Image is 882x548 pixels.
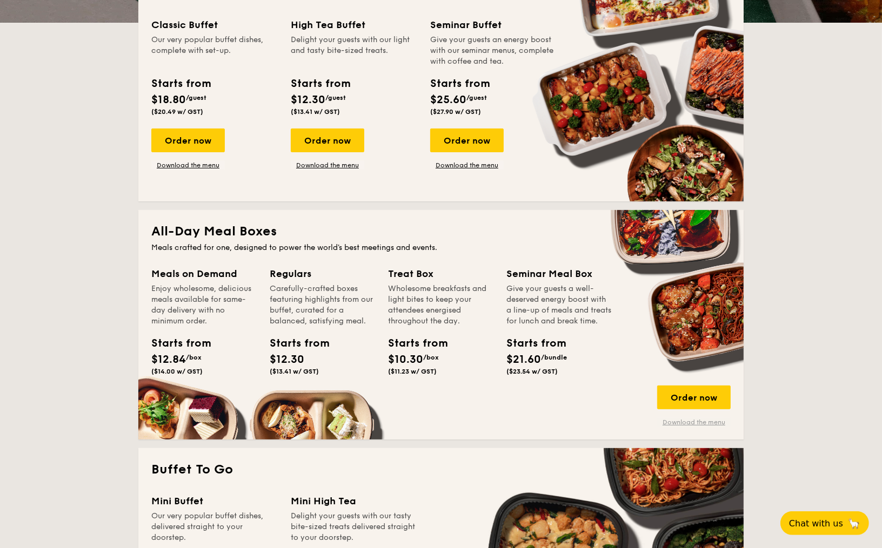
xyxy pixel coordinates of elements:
[151,335,200,351] div: Starts from
[151,35,278,67] div: Our very popular buffet dishes, complete with set-up.
[430,17,557,32] div: Seminar Buffet
[151,223,731,240] h2: All-Day Meal Boxes
[151,511,278,543] div: Our very popular buffet dishes, delivered straight to your doorstep.
[388,353,423,366] span: $10.30
[541,354,567,361] span: /bundle
[270,335,318,351] div: Starts from
[151,493,278,509] div: Mini Buffet
[506,266,612,281] div: Seminar Meal Box
[151,76,210,92] div: Starts from
[151,266,257,281] div: Meals on Demand
[388,335,437,351] div: Starts from
[151,368,203,375] span: ($14.00 w/ GST)
[430,128,504,152] div: Order now
[151,93,186,106] span: $18.80
[291,128,364,152] div: Order now
[423,354,439,361] span: /box
[430,76,489,92] div: Starts from
[847,517,860,530] span: 🦙
[466,94,487,102] span: /guest
[780,511,869,535] button: Chat with us🦙
[657,385,731,409] div: Order now
[291,493,417,509] div: Mini High Tea
[270,353,304,366] span: $12.30
[430,108,481,116] span: ($27.90 w/ GST)
[657,418,731,427] a: Download the menu
[506,335,555,351] div: Starts from
[325,94,346,102] span: /guest
[291,93,325,106] span: $12.30
[151,242,731,253] div: Meals crafted for one, designed to power the world's best meetings and events.
[186,94,206,102] span: /guest
[151,161,225,170] a: Download the menu
[186,354,202,361] span: /box
[270,266,375,281] div: Regulars
[506,353,541,366] span: $21.60
[430,35,557,67] div: Give your guests an energy boost with our seminar menus, complete with coffee and tea.
[789,518,843,529] span: Chat with us
[270,283,375,327] div: Carefully-crafted boxes featuring highlights from our buffet, curated for a balanced, satisfying ...
[151,17,278,32] div: Classic Buffet
[291,35,417,67] div: Delight your guests with our light and tasty bite-sized treats.
[430,161,504,170] a: Download the menu
[291,17,417,32] div: High Tea Buffet
[151,353,186,366] span: $12.84
[151,283,257,327] div: Enjoy wholesome, delicious meals available for same-day delivery with no minimum order.
[291,76,350,92] div: Starts from
[291,511,417,543] div: Delight your guests with our tasty bite-sized treats delivered straight to your doorstep.
[151,128,225,152] div: Order now
[270,368,319,375] span: ($13.41 w/ GST)
[388,266,493,281] div: Treat Box
[506,368,558,375] span: ($23.54 w/ GST)
[291,161,364,170] a: Download the menu
[151,108,203,116] span: ($20.49 w/ GST)
[430,93,466,106] span: $25.60
[291,108,340,116] span: ($13.41 w/ GST)
[388,368,437,375] span: ($11.23 w/ GST)
[388,283,493,327] div: Wholesome breakfasts and light bites to keep your attendees energised throughout the day.
[506,283,612,327] div: Give your guests a well-deserved energy boost with a line-up of meals and treats for lunch and br...
[151,461,731,478] h2: Buffet To Go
